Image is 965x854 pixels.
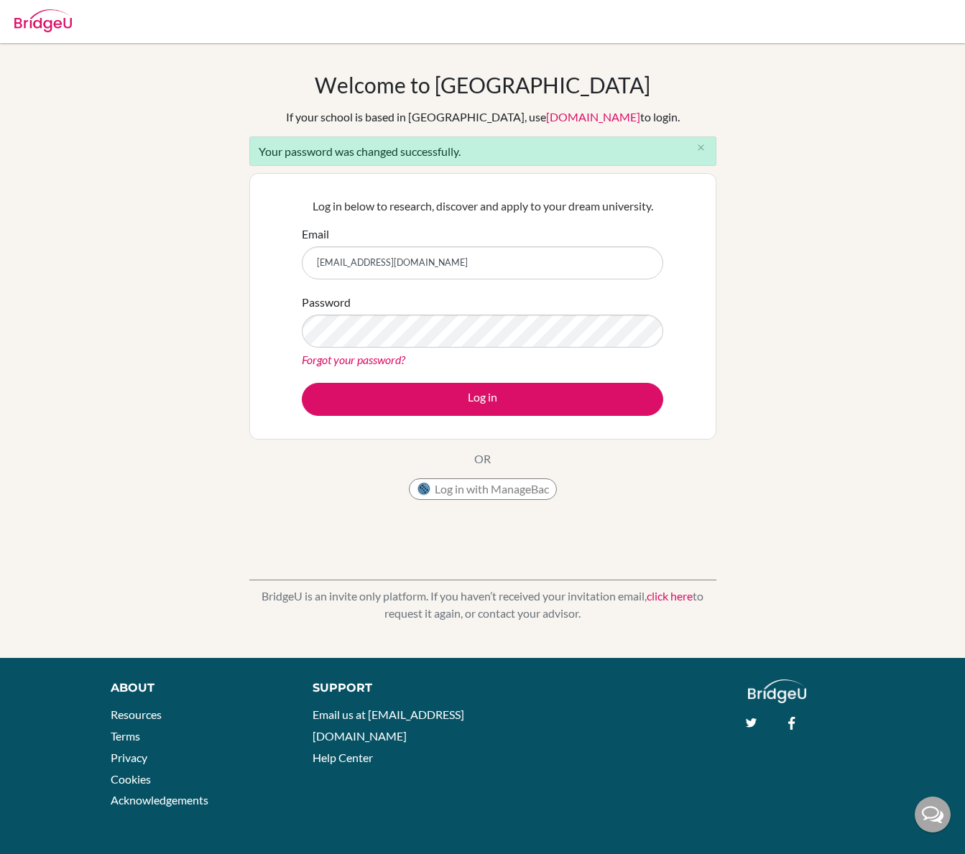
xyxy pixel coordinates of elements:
p: Log in below to research, discover and apply to your dream university. [302,198,663,215]
a: Acknowledgements [111,793,208,807]
div: About [111,679,280,697]
a: Forgot your password? [302,353,405,366]
a: Resources [111,707,162,721]
a: Terms [111,729,140,743]
button: Log in [302,383,663,416]
a: Cookies [111,772,151,786]
img: Bridge-U [14,9,72,32]
button: Log in with ManageBac [409,478,557,500]
h1: Welcome to [GEOGRAPHIC_DATA] [315,72,650,98]
a: [DOMAIN_NAME] [546,110,640,124]
a: Help Center [313,751,373,764]
div: Support [313,679,468,697]
a: Email us at [EMAIL_ADDRESS][DOMAIN_NAME] [313,707,464,743]
p: OR [474,450,491,468]
img: logo_white@2x-f4f0deed5e89b7ecb1c2cc34c3e3d731f90f0f143d5ea2071677605dd97b5244.png [748,679,806,703]
a: Privacy [111,751,147,764]
span: Help [33,10,63,23]
i: close [696,142,706,153]
p: BridgeU is an invite only platform. If you haven’t received your invitation email, to request it ... [249,588,716,622]
button: Close [687,137,716,159]
label: Password [302,294,351,311]
a: click here [647,589,693,603]
label: Email [302,226,329,243]
div: Your password was changed successfully. [249,136,716,166]
div: If your school is based in [GEOGRAPHIC_DATA], use to login. [286,108,680,126]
